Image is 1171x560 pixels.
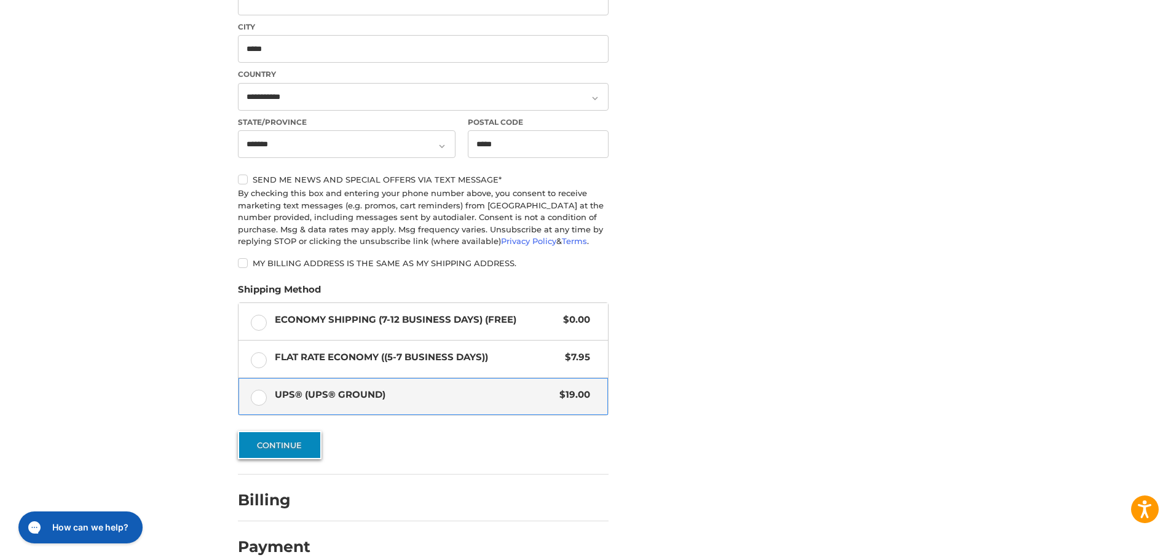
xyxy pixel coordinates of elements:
button: Continue [238,431,321,459]
span: UPS® (UPS® Ground) [275,388,554,402]
label: City [238,22,609,33]
a: Privacy Policy [501,236,556,246]
span: Flat Rate Economy ((5-7 Business Days)) [275,350,559,365]
label: Country [238,69,609,80]
h2: Payment [238,537,310,556]
label: State/Province [238,117,455,128]
label: My billing address is the same as my shipping address. [238,258,609,268]
label: Postal Code [468,117,609,128]
span: Economy Shipping (7-12 Business Days) (Free) [275,313,558,327]
a: Terms [562,236,587,246]
h2: Billing [238,491,310,510]
label: Send me news and special offers via text message* [238,175,609,184]
div: By checking this box and entering your phone number above, you consent to receive marketing text ... [238,187,609,248]
iframe: Google Customer Reviews [1070,527,1171,560]
legend: Shipping Method [238,283,321,302]
span: $0.00 [557,313,590,327]
span: $19.00 [553,388,590,402]
span: $7.95 [559,350,590,365]
iframe: Gorgias live chat messenger [12,507,146,548]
